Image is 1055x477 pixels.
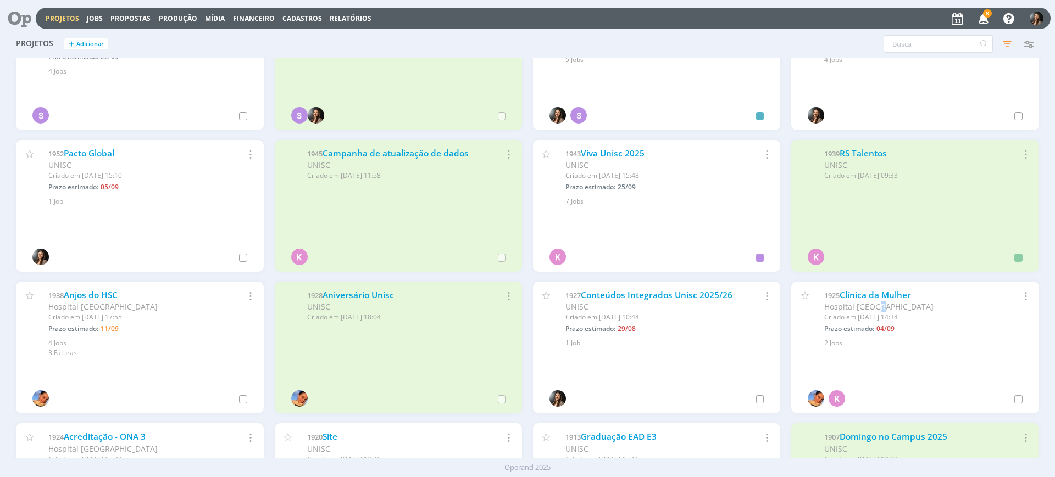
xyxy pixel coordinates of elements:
span: UNISC [307,301,330,312]
span: 11/09 [101,324,119,333]
a: Clínica da Mulher [840,289,911,301]
a: Anjos do HSC [64,289,118,301]
span: Prazo estimado: [565,324,615,333]
div: Criado em [DATE] 14:34 [824,312,993,322]
span: Hospital [GEOGRAPHIC_DATA] [824,301,934,312]
button: Projetos [42,14,82,23]
div: Criado em [DATE] 17:55 [48,312,217,322]
a: Financeiro [233,14,275,23]
img: B [308,107,324,124]
a: Site [323,431,337,442]
a: Conteúdos Integrados Unisc 2025/26 [581,289,732,301]
div: S [570,107,587,124]
span: 8 [983,9,992,18]
button: Cadastros [279,14,325,23]
a: Acreditação - ONA 3 [64,431,146,442]
span: 1924 [48,432,64,442]
img: L [808,390,824,407]
span: 05/09 [101,182,119,192]
span: 1927 [565,290,581,300]
button: Produção [156,14,201,23]
a: Aniversário Unisc [323,289,394,301]
span: UNISC [565,301,588,312]
button: 8 [971,9,994,29]
div: Criado em [DATE] 17:16 [565,454,734,464]
span: + [69,38,74,50]
a: RS Talentos [840,148,887,159]
a: Produção [159,14,197,23]
img: B [549,107,566,124]
div: 4 Jobs [824,55,1026,65]
a: Viva Unisc 2025 [581,148,645,159]
div: 1 Job [48,197,250,206]
span: Prazo estimado: [824,324,874,333]
button: Financeiro [230,14,278,23]
span: Propostas [110,14,151,23]
div: Criado em [DATE] 11:58 [307,171,476,181]
span: 1938 [48,290,64,300]
a: Graduação EAD E3 [581,431,657,442]
a: Campanha de atualização de dados [323,148,469,159]
div: Criado em [DATE] 09:33 [824,171,993,181]
div: K [291,249,308,265]
div: K [829,390,845,407]
a: Mídia [205,14,225,23]
span: Adicionar [76,41,104,48]
a: Relatórios [330,14,371,23]
button: Mídia [202,14,228,23]
div: Criado em [DATE] 15:10 [48,171,217,181]
span: Cadastros [282,14,322,23]
a: Domingo no Campus 2025 [840,431,947,442]
input: Busca [884,35,993,53]
div: S [291,107,308,124]
span: Projetos [16,39,53,48]
div: 3 Faturas [48,348,250,358]
span: 1913 [565,432,581,442]
span: 1925 [824,290,840,300]
button: Jobs [84,14,106,23]
div: Criado em [DATE] 13:33 [824,454,993,464]
span: 1945 [307,149,323,159]
span: 1943 [565,149,581,159]
div: 1 Job [565,338,767,348]
span: Prazo estimado: [48,182,98,192]
div: Criado em [DATE] 15:48 [565,171,734,181]
img: B [1030,12,1043,25]
div: Criado em [DATE] 10:44 [565,312,734,322]
div: K [808,249,824,265]
span: 1939 [824,149,840,159]
a: Pacto Global [64,148,114,159]
span: UNISC [48,160,71,170]
div: Criado em [DATE] 13:46 [307,454,476,464]
span: 29/08 [618,324,636,333]
span: UNISC [307,160,330,170]
span: UNISC [824,444,847,454]
span: Prazo estimado: [565,182,615,192]
div: S [32,107,49,124]
span: UNISC [307,444,330,454]
span: 1920 [307,432,323,442]
div: 5 Jobs [565,55,767,65]
img: B [549,390,566,407]
button: Relatórios [326,14,375,23]
div: 4 Jobs [48,66,250,76]
a: Jobs [87,14,103,23]
span: UNISC [565,160,588,170]
span: UNISC [824,160,847,170]
span: 25/09 [618,182,636,192]
img: B [808,107,824,124]
span: 1952 [48,149,64,159]
span: 04/09 [876,324,895,333]
a: Projetos [46,14,79,23]
span: Prazo estimado: [48,324,98,333]
div: 7 Jobs [565,197,767,206]
img: L [32,390,49,407]
div: K [549,249,566,265]
div: Criado em [DATE] 17:24 [48,454,217,464]
img: L [291,390,308,407]
span: Hospital [GEOGRAPHIC_DATA] [48,444,158,454]
span: 1907 [824,432,840,442]
span: Hospital [GEOGRAPHIC_DATA] [48,301,158,312]
div: 4 Jobs [48,338,250,348]
button: Propostas [107,14,154,23]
